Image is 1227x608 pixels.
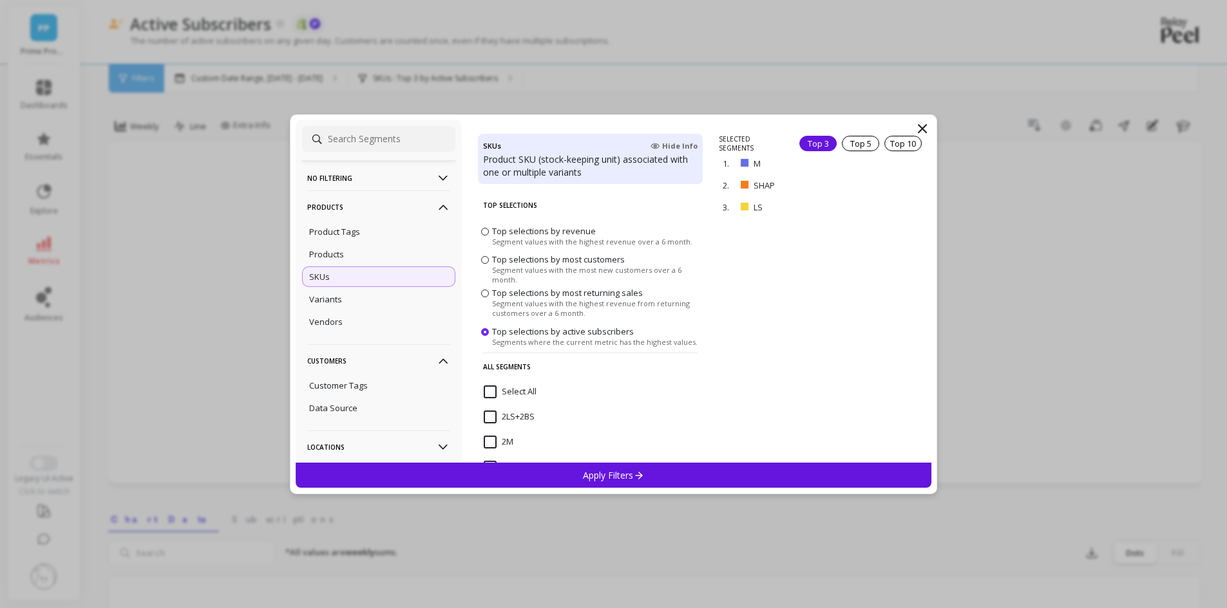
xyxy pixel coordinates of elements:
span: Segments where the current metric has the highest values. [492,336,698,346]
span: Top selections by most customers [492,253,625,265]
span: Hide Info [651,141,698,151]
p: Product Tags [309,226,360,237]
p: Products [307,190,450,223]
p: Apply Filters [583,469,644,481]
p: Customers [307,344,450,377]
span: Top selections by revenue [492,225,596,236]
span: Top selections by most returning sales [492,287,643,299]
p: M [754,158,842,169]
span: Segment values with the most new customers over a 6 month. [492,265,699,284]
p: Vendors [309,316,343,327]
span: 2M+2MBW+2LS [484,461,560,474]
p: 2. [723,180,736,191]
h4: SKUs [483,139,501,153]
p: No filtering [307,161,450,194]
div: Top 10 [884,136,922,151]
p: SKUs [309,271,330,282]
p: LS [754,201,843,213]
p: Customer Tags [309,380,368,391]
p: Variants [309,293,342,305]
span: 2LS+2BS [484,410,535,423]
p: All Segments [483,353,698,380]
div: Top 5 [842,136,879,151]
span: Top selections by active subscribers [492,325,634,336]
input: Search Segments [302,126,455,152]
p: 1. [723,158,736,169]
span: Segment values with the highest revenue from returning customers over a 6 month. [492,299,699,318]
p: 3. [723,201,736,213]
p: Products [309,248,344,260]
div: Top 3 [799,136,837,151]
p: SHAP [754,180,849,191]
p: SELECTED SEGMENTS [719,134,784,152]
span: Segment values with the highest revenue over a 6 month. [492,236,692,246]
p: Product SKU (stock-keeping unit) associated with one or multiple variants [483,153,698,179]
p: Top Selections [483,192,698,219]
p: Data Source [309,402,357,414]
span: Select All [484,385,537,398]
p: Locations [307,430,450,463]
span: 2M [484,436,513,448]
